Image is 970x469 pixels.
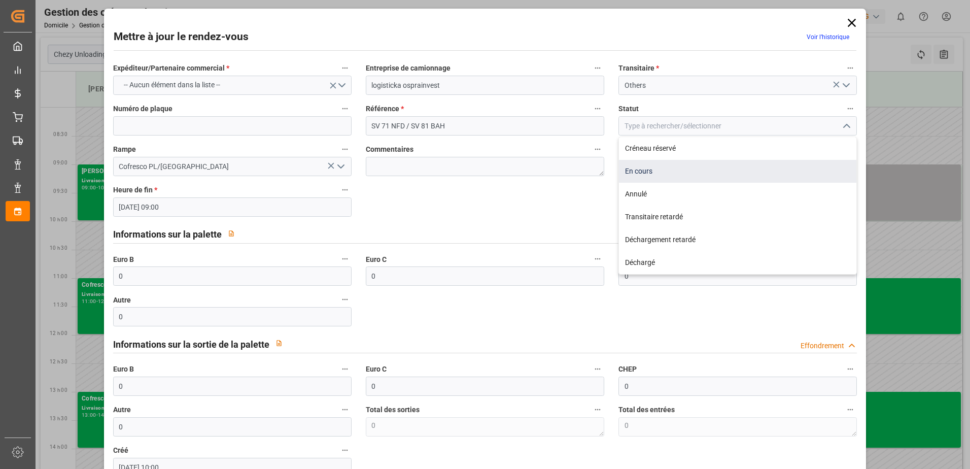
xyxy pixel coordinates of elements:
[844,102,857,115] button: Statut
[618,105,639,113] font: Statut
[269,333,289,353] button: View description
[591,143,604,156] button: Commentaires
[366,64,451,72] font: Entreprise de camionnage
[338,143,352,156] button: Rampe
[338,102,352,115] button: Numéro de plaque
[113,64,225,72] font: Expéditeur/Partenaire commercial
[619,183,856,206] div: Annulé
[591,252,604,265] button: Euro C
[844,61,857,75] button: Transitaire *
[619,228,856,251] div: Déchargement retardé
[338,444,352,457] button: Créé
[844,362,857,376] button: CHEP
[113,365,134,373] font: Euro B
[807,33,849,41] a: Voir l’historique
[113,145,136,153] font: Rampe
[113,406,131,414] font: Autre
[619,206,856,228] div: Transitaire retardé
[366,365,387,373] font: Euro C
[618,406,675,414] font: Total des entrées
[844,403,857,416] button: Total des entrées
[338,293,352,306] button: Autre
[338,252,352,265] button: Euro B
[619,160,856,183] div: En cours
[222,224,241,243] button: View description
[618,116,857,136] input: Type à rechercher/sélectionner
[113,76,352,95] button: Ouvrir le menu
[366,105,399,113] font: Référence
[332,159,348,175] button: Ouvrir le menu
[113,338,269,351] h2: Informations sur la sortie de la palette
[591,61,604,75] button: Entreprise de camionnage
[113,296,131,304] font: Autre
[591,362,604,376] button: Euro C
[338,61,352,75] button: Expéditeur/Partenaire commercial *
[801,341,844,351] div: Effondrement
[338,183,352,196] button: Heure de fin *
[338,362,352,376] button: Euro B
[591,403,604,416] button: Total des sorties
[113,157,352,176] input: Type à rechercher/sélectionner
[113,186,153,194] font: Heure de fin
[113,446,128,454] font: Créé
[366,255,387,263] font: Euro C
[338,403,352,416] button: Autre
[618,64,654,72] font: Transitaire
[619,251,856,274] div: Déchargé
[113,197,352,217] input: JJ-MM-AAAA HH :MM
[618,417,857,437] textarea: 0
[838,118,853,134] button: Fermer le menu
[113,105,172,113] font: Numéro de plaque
[113,255,134,263] font: Euro B
[366,145,413,153] font: Commentaires
[591,102,604,115] button: Référence *
[119,80,225,90] span: -- Aucun élément dans la liste --
[366,417,604,437] textarea: 0
[113,227,222,241] h2: Informations sur la palette
[838,78,853,93] button: Ouvrir le menu
[619,137,856,160] div: Créneau réservé
[114,29,249,45] h2: Mettre à jour le rendez-vous
[366,406,420,414] font: Total des sorties
[618,365,637,373] font: CHEP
